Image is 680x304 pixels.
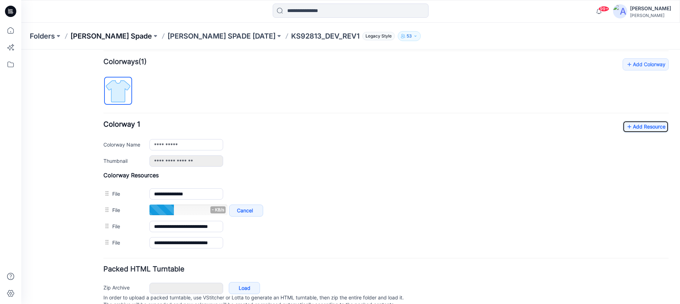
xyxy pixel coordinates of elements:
[21,50,680,304] iframe: To enrich screen reader interactions, please activate Accessibility in Grammarly extension settings
[82,107,121,115] label: Thumbnail
[599,6,609,12] span: 99+
[82,91,121,99] label: Colorway Name
[91,140,121,148] label: File
[613,4,627,18] img: avatar
[398,31,421,41] button: 53
[82,234,121,242] label: Zip Archive
[168,31,276,41] a: [PERSON_NAME] SPADE [DATE]
[291,31,359,41] p: KS92813_DEV_REV1
[70,31,152,41] a: [PERSON_NAME] Spade
[601,71,647,83] a: Add Resource
[208,233,239,245] a: Load
[82,122,647,129] h4: Colorway Resources
[91,156,121,164] label: File
[630,13,671,18] div: [PERSON_NAME]
[91,173,121,180] label: File
[82,245,647,266] p: In order to upload a packed turntable, use VStitcher or Lotta to generate an HTML turntable, then...
[359,31,395,41] button: Legacy Style
[30,31,55,41] a: Folders
[91,189,121,197] label: File
[189,157,204,164] span: - KB/s
[407,32,412,40] p: 53
[362,32,395,40] span: Legacy Style
[630,4,671,13] div: [PERSON_NAME]
[82,216,647,223] h4: Packed HTML Turntable
[82,70,119,79] span: Colorway 1
[208,155,242,167] a: Cancel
